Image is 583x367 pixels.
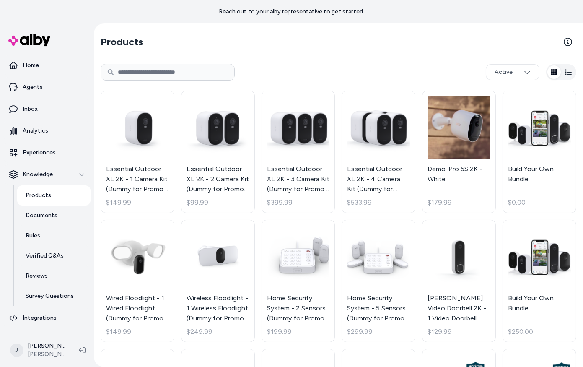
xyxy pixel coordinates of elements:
[503,91,576,213] a: Build Your Own BundleBuild Your Own Bundle$0.00
[342,220,415,342] a: Home Security System - 5 Sensors (Dummy for Promo Page)Home Security System - 5 Sensors (Dummy fo...
[17,185,91,206] a: Products
[8,34,50,46] img: alby Logo
[422,220,496,342] a: Arlo Video Doorbell 2K - 1 Video Doorbell (Dummy for Promo Page)[PERSON_NAME] Video Doorbell 2K -...
[28,350,65,359] span: [PERSON_NAME] Prod
[101,35,143,49] h2: Products
[23,61,39,70] p: Home
[3,121,91,141] a: Analytics
[342,91,415,213] a: Essential Outdoor XL 2K - 4 Camera Kit (Dummy for Promo Page)Essential Outdoor XL 2K - 4 Camera K...
[219,8,364,16] p: Reach out to your alby representative to get started.
[26,292,74,300] p: Survey Questions
[10,344,23,357] span: J
[26,211,57,220] p: Documents
[3,77,91,97] a: Agents
[3,308,91,328] a: Integrations
[26,252,64,260] p: Verified Q&As
[486,64,539,80] button: Active
[101,220,174,342] a: Wired Floodlight - 1 Wired Floodlight (Dummy for Promo Page) - WhiteWired Floodlight - 1 Wired Fl...
[5,337,72,364] button: J[PERSON_NAME][PERSON_NAME] Prod
[23,170,53,179] p: Knowledge
[17,246,91,266] a: Verified Q&As
[17,226,91,246] a: Rules
[181,220,255,342] a: Wireless Floodlight - 1 Wireless Floodlight (Dummy for Promo Page) - WhiteWireless Floodlight - 1...
[503,220,576,342] a: Build Your Own BundleBuild Your Own Bundle$250.00
[3,143,91,163] a: Experiences
[3,99,91,119] a: Inbox
[17,206,91,226] a: Documents
[262,91,335,213] a: Essential Outdoor XL 2K - 3 Camera Kit (Dummy for Promo Page)Essential Outdoor XL 2K - 3 Camera K...
[28,342,65,350] p: [PERSON_NAME]
[26,191,51,200] p: Products
[101,91,174,213] a: Essential Outdoor XL 2K - 1 Camera Kit (Dummy for Promo Page)Essential Outdoor XL 2K - 1 Camera K...
[17,286,91,306] a: Survey Questions
[17,266,91,286] a: Reviews
[262,220,335,342] a: Home Security System - 2 Sensors (Dummy for Promo Page)Home Security System - 2 Sensors (Dummy fo...
[23,148,56,157] p: Experiences
[23,83,43,91] p: Agents
[26,232,40,240] p: Rules
[23,314,57,322] p: Integrations
[23,105,38,113] p: Inbox
[3,164,91,185] button: Knowledge
[422,91,496,213] a: Demo: Pro 5S 2K - WhiteDemo: Pro 5S 2K - White$179.99
[26,272,48,280] p: Reviews
[3,55,91,75] a: Home
[181,91,255,213] a: Essential Outdoor XL 2K - 2 Camera Kit (Dummy for Promo Page)Essential Outdoor XL 2K - 2 Camera K...
[23,127,48,135] p: Analytics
